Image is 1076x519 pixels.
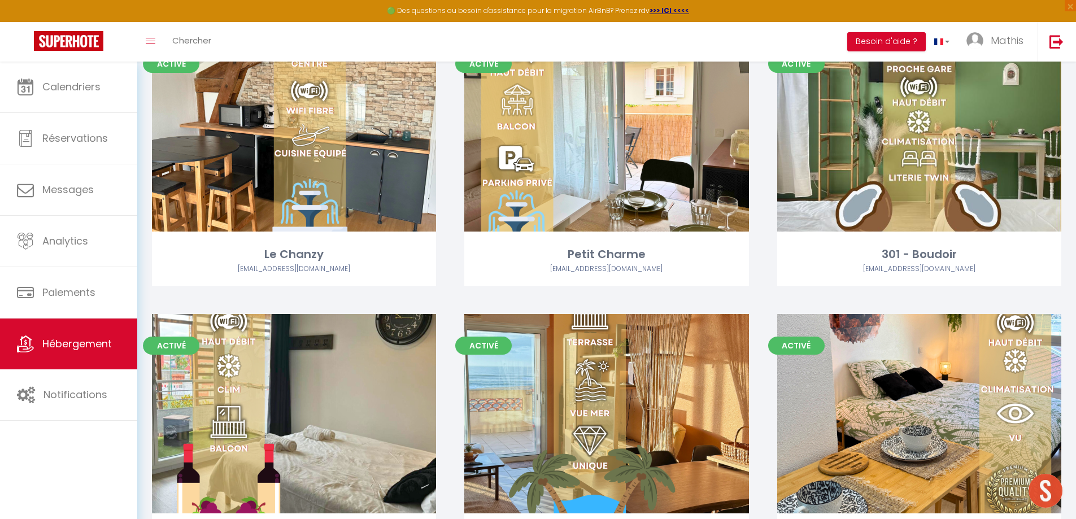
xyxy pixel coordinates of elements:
[42,337,112,351] span: Hébergement
[455,337,512,355] span: Activé
[143,337,199,355] span: Activé
[464,264,748,274] div: Airbnb
[958,22,1038,62] a: ... Mathis
[768,55,825,73] span: Activé
[991,33,1023,47] span: Mathis
[650,6,689,15] a: >>> ICI <<<<
[34,31,103,51] img: Super Booking
[777,246,1061,263] div: 301 - Boudoir
[847,32,926,51] button: Besoin d'aide ?
[464,246,748,263] div: Petit Charme
[43,387,107,402] span: Notifications
[777,264,1061,274] div: Airbnb
[42,285,95,299] span: Paiements
[152,246,436,263] div: Le Chanzy
[768,337,825,355] span: Activé
[143,55,199,73] span: Activé
[455,55,512,73] span: Activé
[172,34,211,46] span: Chercher
[152,264,436,274] div: Airbnb
[164,22,220,62] a: Chercher
[1029,474,1062,508] div: Ouvrir le chat
[966,32,983,49] img: ...
[42,80,101,94] span: Calendriers
[42,182,94,197] span: Messages
[42,131,108,145] span: Réservations
[42,234,88,248] span: Analytics
[1049,34,1064,49] img: logout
